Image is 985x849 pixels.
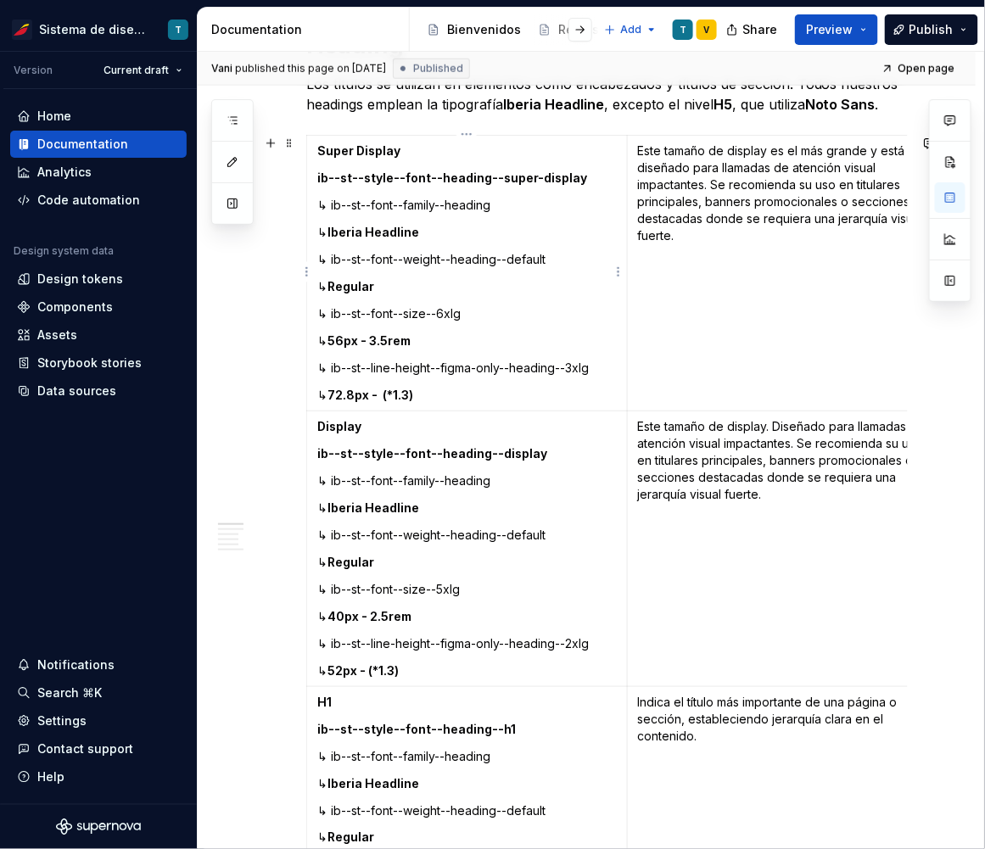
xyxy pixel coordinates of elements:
[317,446,547,461] strong: ib--st--style--font--heading--display
[37,108,71,125] div: Home
[317,305,617,322] p: ↳ ib--st--font--size--6xlg
[317,197,617,214] p: ↳ ib--st--font--family--heading
[10,679,187,707] button: Search ⌘K
[327,388,413,402] strong: 72.8px - (*1.3)
[14,64,53,77] div: Version
[317,829,617,846] p: ↳
[10,763,187,790] button: Help
[805,96,876,113] strong: Noto Sans
[317,360,617,377] p: ↳ ib--st--line-height--figma-only--heading--3xlg
[806,21,853,38] span: Preview
[37,740,133,757] div: Contact support
[10,131,187,158] a: Documentation
[327,830,374,845] strong: Regular
[898,62,954,75] span: Open page
[885,14,978,45] button: Publish
[317,472,617,489] p: ↳ ib--st--font--family--heading
[10,103,187,130] a: Home
[317,500,617,517] p: ↳
[742,21,777,38] span: Share
[327,500,419,515] strong: Iberia Headline
[317,722,516,736] strong: ib--st--style--font--heading--h1
[714,96,732,113] strong: H5
[317,419,361,433] strong: Display
[420,13,596,47] div: Page tree
[37,271,123,288] div: Design tokens
[327,555,374,569] strong: Regular
[599,18,663,42] button: Add
[175,23,182,36] div: T
[317,802,617,819] p: ↳ ib--st--font--weight--heading--default
[317,695,332,709] strong: H1
[56,818,141,835] svg: Supernova Logo
[317,278,617,295] p: ↳
[37,656,115,673] div: Notifications
[317,554,617,571] p: ↳
[680,23,686,36] div: T
[317,332,617,349] p: ↳
[413,62,463,75] span: Published
[37,355,142,371] div: Storybook stories
[327,225,419,239] strong: Iberia Headline
[317,635,617,652] p: ↳ ib--st--line-height--figma-only--heading--2xlg
[317,387,617,404] p: ↳
[37,712,87,729] div: Settings
[327,609,411,623] strong: 40px - 2.5rem
[12,20,32,40] img: 55604660-494d-44a9-beb2-692398e9940a.png
[327,333,411,348] strong: 56px - 3.5rem
[10,735,187,762] button: Contact support
[317,251,617,268] p: ↳ ib--st--font--weight--heading--default
[317,170,587,185] strong: ib--st--style--font--heading--super-display
[638,418,937,503] p: Este tamaño de display. Diseñado para llamadas de atención visual impactantes. Se recomienda su u...
[317,143,400,158] strong: Super Display
[317,581,617,598] p: ↳ ib--st--font--size--5xlg
[503,96,604,113] strong: Iberia Headline
[795,14,878,45] button: Preview
[39,21,148,38] div: Sistema de diseño Iberia
[10,377,187,405] a: Data sources
[211,62,232,75] span: Vani
[317,224,617,241] p: ↳
[14,244,114,258] div: Design system data
[327,776,419,790] strong: Iberia Headline
[211,21,402,38] div: Documentation
[876,57,962,81] a: Open page
[37,192,140,209] div: Code automation
[10,265,187,293] a: Design tokens
[96,59,190,82] button: Current draft
[909,21,954,38] span: Publish
[327,663,399,678] strong: 52px - (*1.3)
[447,21,521,38] div: Bienvenidos
[37,383,116,399] div: Data sources
[10,321,187,349] a: Assets
[10,293,187,321] a: Components
[37,327,77,344] div: Assets
[10,187,187,214] a: Code automation
[104,64,169,77] span: Current draft
[718,14,788,45] button: Share
[531,16,620,43] a: Releases
[327,279,374,293] strong: Regular
[638,142,937,244] p: Este tamaño de display es el más grande y está diseñado para llamadas de atención visual impactan...
[37,768,64,785] div: Help
[10,349,187,377] a: Storybook stories
[306,74,908,115] p: Los títulos se utilizan en elementos como encabezados y títulos de sección. Todos nuestros headin...
[37,299,113,316] div: Components
[317,775,617,792] p: ↳
[37,164,92,181] div: Analytics
[704,23,710,36] div: V
[37,684,102,701] div: Search ⌘K
[10,651,187,679] button: Notifications
[3,11,193,47] button: Sistema de diseño IberiaT
[10,707,187,734] a: Settings
[317,527,617,544] p: ↳ ib--st--font--weight--heading--default
[420,16,528,43] a: Bienvenidos
[235,62,386,75] div: published this page on [DATE]
[10,159,187,186] a: Analytics
[317,748,617,765] p: ↳ ib--st--font--family--heading
[620,23,641,36] span: Add
[317,662,617,679] p: ↳
[638,694,937,745] p: Indica el título más importante de una página o sección, estableciendo jerarquía clara en el cont...
[37,136,128,153] div: Documentation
